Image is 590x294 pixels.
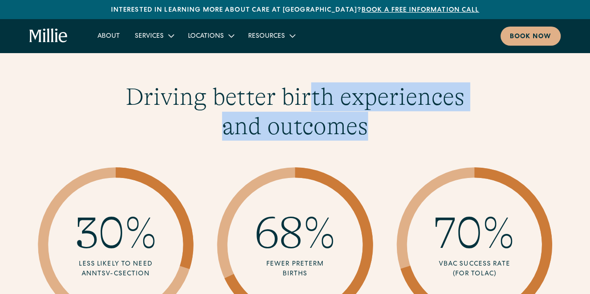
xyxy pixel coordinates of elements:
[116,82,474,141] h3: Driving better birth experiences and outcomes
[188,32,224,41] div: Locations
[92,271,118,277] span: NTSV-C
[241,28,302,43] div: Resources
[135,32,164,41] div: Services
[434,208,514,259] span: 70%
[180,28,241,43] div: Locations
[265,260,325,279] div: Fewer Preterm Births
[510,32,551,42] div: Book now
[65,260,166,279] div: Less likely to need an Section
[361,7,479,14] a: Book a free information call
[90,28,127,43] a: About
[248,32,285,41] div: Resources
[500,27,561,46] a: Book now
[75,208,157,259] span: 30%
[29,28,68,43] a: home
[255,208,336,259] span: 68%
[127,28,180,43] div: Services
[433,260,515,279] div: VBAC success rate (for TOLAC)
